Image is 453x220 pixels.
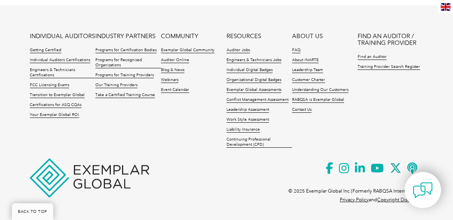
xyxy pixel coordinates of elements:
[226,97,288,103] a: Conflict Management Assessment
[95,73,154,78] a: Programs for Training Providers
[226,87,281,93] a: Exemplar Global Assessments
[288,187,423,195] p: © 2025 Exemplar Global Inc (Formerly RABQSA International).
[161,77,178,83] a: Webinars
[30,102,81,108] a: Certifications for ASQ CQAs
[292,58,319,63] a: About iNARTE
[292,77,325,83] a: Customer Charter
[30,93,85,98] a: Transition to Exemplar Global
[413,180,433,200] img: contact-chat.png
[12,203,53,220] a: BACK TO TOP
[95,58,161,68] a: Programs for Recognized Organizations
[30,112,79,118] a: Your Exemplar Global ROI
[226,68,273,73] a: Individual Digital Badges
[292,107,312,113] a: Contact Us
[161,58,189,63] a: Auditor Online
[226,33,261,40] a: RESOURCES
[226,117,269,123] a: Work Style Assessment
[161,48,215,53] a: Exemplar Global Community
[95,33,155,40] a: INDUSTRY PARTNERS
[161,87,189,93] a: Event Calendar
[161,33,198,40] a: COMMUNITY
[30,48,61,53] a: Getting Certified
[95,83,137,88] a: Our Training Providers
[226,58,281,63] a: Engineers & Technicians Jobs
[30,83,69,88] a: FCC Licensing Exams
[292,68,323,73] a: Leadership Team
[441,3,451,11] img: en
[30,58,90,63] a: Individual Auditors Certifications
[226,127,260,133] a: Liability Insurance
[292,33,323,40] a: ABOUT US
[292,48,300,53] a: FAQ
[358,33,423,46] a: FIND AN AUDITOR / TRAINING PROVIDER
[30,68,95,78] a: Engineers & Technicians Certifications
[358,64,420,70] a: Training Provider Search Register
[95,93,155,98] a: Take a Certified Training Course
[226,77,281,83] a: Organizational Digital Badges
[377,197,423,203] a: Copyright Disclaimer
[95,48,157,53] a: Programs for Certification Bodies
[30,33,95,40] a: INDIVIDUAL AUDITORS
[292,87,348,93] a: Understanding Our Customers
[226,137,292,148] a: Continuing Professional Development (CPD)
[30,158,149,197] img: Exemplar Global
[161,68,184,73] a: Blog & News
[226,48,250,53] a: Auditor Jobs
[292,97,344,103] a: RABQSA is Exemplar Global
[358,54,387,60] a: Find an Auditor
[226,107,269,113] a: Leadership Assessment
[340,197,369,203] a: Privacy Policy
[340,195,423,204] p: and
